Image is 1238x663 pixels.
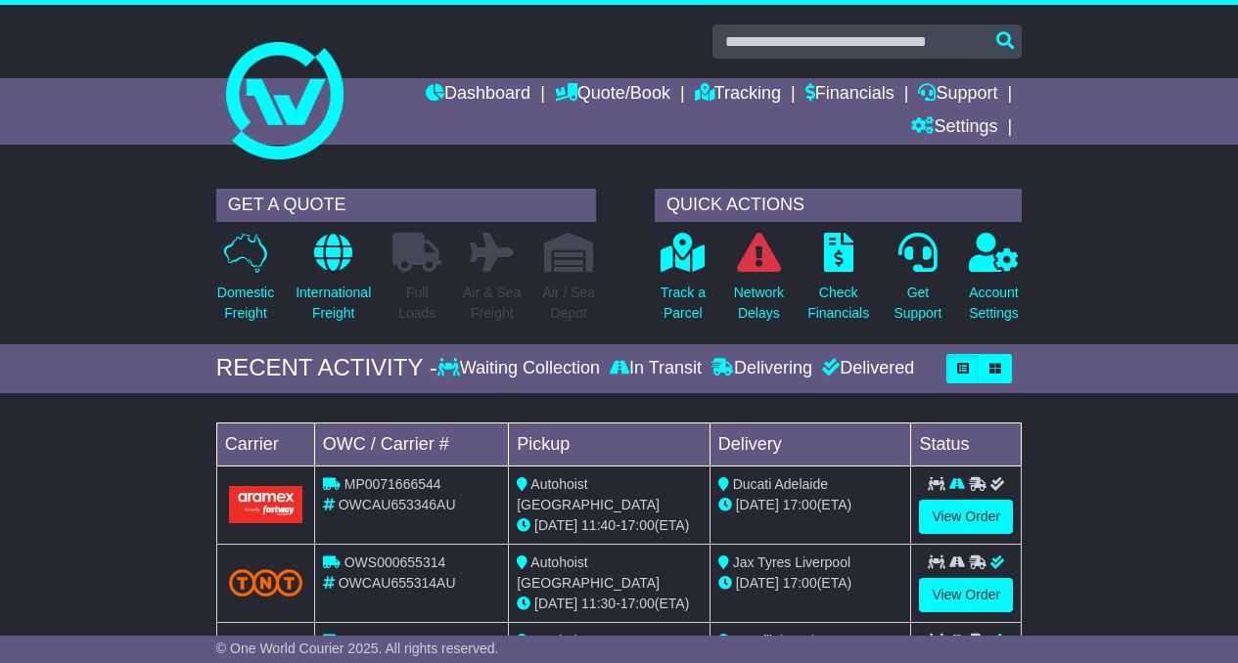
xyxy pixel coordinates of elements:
p: Domestic Freight [217,283,274,324]
div: Delivered [817,358,914,379]
a: Track aParcel [660,232,707,334]
div: QUICK ACTIONS [655,189,1022,222]
a: View Order [919,578,1013,612]
p: Air / Sea Depot [542,283,595,324]
div: (ETA) [718,573,903,594]
a: View Order [919,500,1013,534]
img: TNT_Domestic.png [229,569,302,596]
a: Dashboard [426,78,530,111]
p: International Freight [296,283,371,324]
div: In Transit [605,358,707,379]
a: CheckFinancials [806,232,870,334]
td: Carrier [216,422,314,465]
img: Aramex.png [229,486,302,522]
div: GET A QUOTE [216,189,596,222]
span: 17:00 [783,575,817,591]
span: MP0071666544 [344,476,441,492]
a: Financials [805,78,894,111]
a: DomesticFreight [216,232,275,334]
span: 11:40 [581,517,616,533]
a: Tracking [695,78,781,111]
span: OWS000655314 [344,554,446,570]
div: - (ETA) [517,594,702,614]
div: (ETA) [718,495,903,515]
span: [DATE] [736,575,779,591]
a: GetSupport [893,232,942,334]
p: Check Financials [807,283,869,324]
div: Delivering [707,358,817,379]
div: - (ETA) [517,515,702,536]
span: Jax Tyres Liverpool [733,554,850,570]
a: InternationalFreight [295,232,372,334]
span: 17:00 [783,497,817,512]
span: Careflight Ltd [733,633,814,648]
span: © One World Courier 2025. All rights reserved. [216,641,499,656]
a: Quote/Book [555,78,670,111]
a: Settings [911,111,997,145]
a: AccountSettings [968,232,1020,334]
span: [DATE] [736,497,779,512]
span: OWCAU653346AU [339,497,456,512]
p: Network Delays [734,283,784,324]
a: Support [918,78,997,111]
p: Air & Sea Freight [463,283,521,324]
span: Ducati Adelaide [733,476,828,492]
td: OWC / Carrier # [314,422,508,465]
span: Autohoist [GEOGRAPHIC_DATA] [517,554,660,591]
span: OWS000652018 [344,633,446,648]
div: RECENT ACTIVITY - [216,354,437,382]
span: 17:00 [620,596,655,611]
span: [DATE] [534,517,577,533]
p: Get Support [894,283,941,324]
p: Full Loads [392,283,441,324]
td: Delivery [710,422,911,465]
span: Autohoist [GEOGRAPHIC_DATA] [517,476,660,512]
p: Account Settings [969,283,1019,324]
span: 17:00 [620,517,655,533]
span: OWCAU655314AU [339,575,456,591]
p: Track a Parcel [661,283,706,324]
span: 11:30 [581,596,616,611]
div: Waiting Collection [437,358,605,379]
td: Pickup [509,422,711,465]
a: NetworkDelays [733,232,785,334]
td: Status [911,422,1022,465]
span: [DATE] [534,596,577,611]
